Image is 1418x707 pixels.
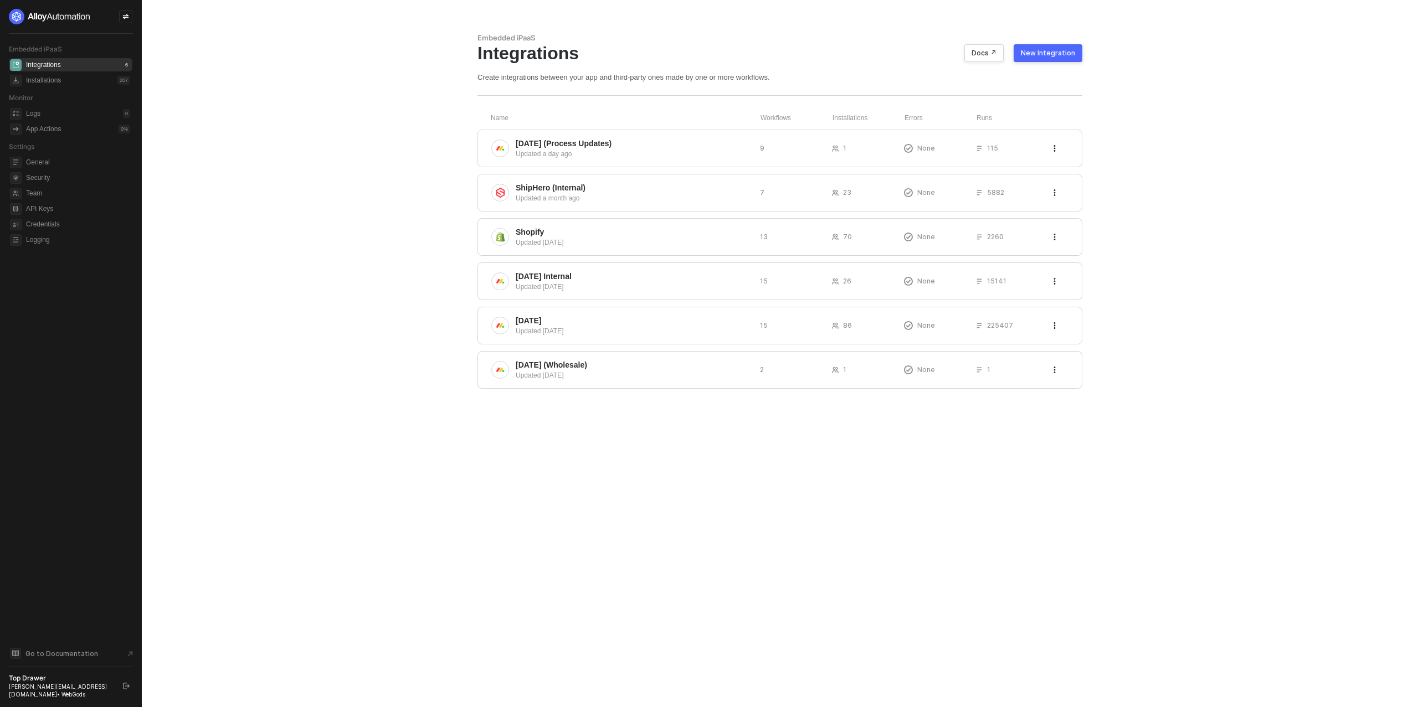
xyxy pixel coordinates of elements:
span: icon-exclamation [904,321,913,330]
span: icon-threedots [1051,322,1058,329]
span: [DATE] [516,315,541,326]
a: logo [9,9,132,24]
span: installations [10,75,22,86]
span: icon-app-actions [10,123,22,135]
span: icon-list [976,322,983,329]
span: 23 [843,188,851,197]
div: Create integrations between your app and third-party ones made by one or more workflows. [477,73,1082,82]
span: icon-users [832,234,839,240]
img: integration-icon [495,321,505,331]
span: 86 [843,321,852,330]
span: integrations [10,59,22,71]
span: 115 [987,143,998,153]
span: icon-users [832,367,839,373]
span: api-key [10,203,22,215]
span: icon-users [832,189,839,196]
span: icon-threedots [1051,234,1058,240]
span: document-arrow [125,648,136,659]
div: 207 [117,76,130,85]
div: Updated a day ago [516,149,751,159]
span: Shopify [516,226,544,238]
img: integration-icon [495,143,505,153]
span: icon-exclamation [904,233,913,241]
span: icon-threedots [1051,278,1058,285]
img: logo [9,9,91,24]
span: icon-threedots [1051,367,1058,373]
span: 70 [843,232,852,241]
img: integration-icon [495,188,505,198]
span: 5882 [987,188,1004,197]
div: Installations [26,76,61,85]
span: Credentials [26,218,130,231]
span: [DATE] (Wholesale) [516,359,587,370]
span: 15 [760,276,768,286]
span: logout [123,683,130,689]
span: icon-list [976,278,983,285]
span: documentation [10,648,21,659]
span: icon-exclamation [904,188,913,197]
span: Monitor [9,94,33,102]
div: Docs ↗ [972,49,996,58]
span: 1 [843,365,846,374]
div: 6 [123,60,130,69]
div: New Integration [1021,49,1075,58]
span: Logging [26,233,130,246]
div: Name [491,113,761,123]
span: logging [10,234,22,246]
span: Team [26,187,130,200]
span: icon-exclamation [904,144,913,153]
div: App Actions [26,125,61,134]
div: Integrations [26,60,61,70]
span: [DATE] Internal [516,271,572,282]
span: security [10,172,22,184]
span: icon-threedots [1051,145,1058,152]
span: team [10,188,22,199]
span: Settings [9,142,34,151]
div: 0 [123,109,130,118]
div: Workflows [761,113,833,123]
span: None [917,365,935,374]
button: Docs ↗ [964,44,1004,62]
span: icon-logs [10,108,22,120]
span: icon-list [976,367,983,373]
div: Integrations [477,43,1082,64]
div: Logs [26,109,40,118]
span: icon-exclamation [904,277,913,286]
span: 7 [760,188,764,197]
div: Updated [DATE] [516,370,751,380]
img: integration-icon [495,276,505,286]
span: API Keys [26,202,130,215]
div: 0 % [119,125,130,133]
span: 15141 [987,276,1006,286]
img: integration-icon [495,365,505,375]
div: Updated [DATE] [516,238,751,247]
span: None [917,276,935,286]
span: icon-users [832,278,839,285]
span: ShipHero (Internal) [516,182,585,193]
div: Updated a month ago [516,193,751,203]
span: icon-exclamation [904,365,913,374]
span: credentials [10,219,22,230]
span: icon-users [832,322,839,329]
span: Go to Documentation [25,649,98,658]
a: Knowledge Base [9,647,133,660]
span: general [10,157,22,168]
span: None [917,143,935,153]
img: integration-icon [495,232,505,242]
span: icon-list [976,189,983,196]
span: Embedded iPaaS [9,45,62,53]
span: icon-swap [122,13,129,20]
span: icon-list [976,234,983,240]
span: 2 [760,365,764,374]
span: 1 [843,143,846,153]
span: icon-users [832,145,839,152]
span: icon-threedots [1051,189,1058,196]
span: icon-list [976,145,983,152]
span: 13 [760,232,768,241]
div: Runs [977,113,1052,123]
div: Top Drawer [9,674,113,683]
span: None [917,188,935,197]
span: None [917,321,935,330]
div: Installations [833,113,905,123]
span: 1 [987,365,990,374]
